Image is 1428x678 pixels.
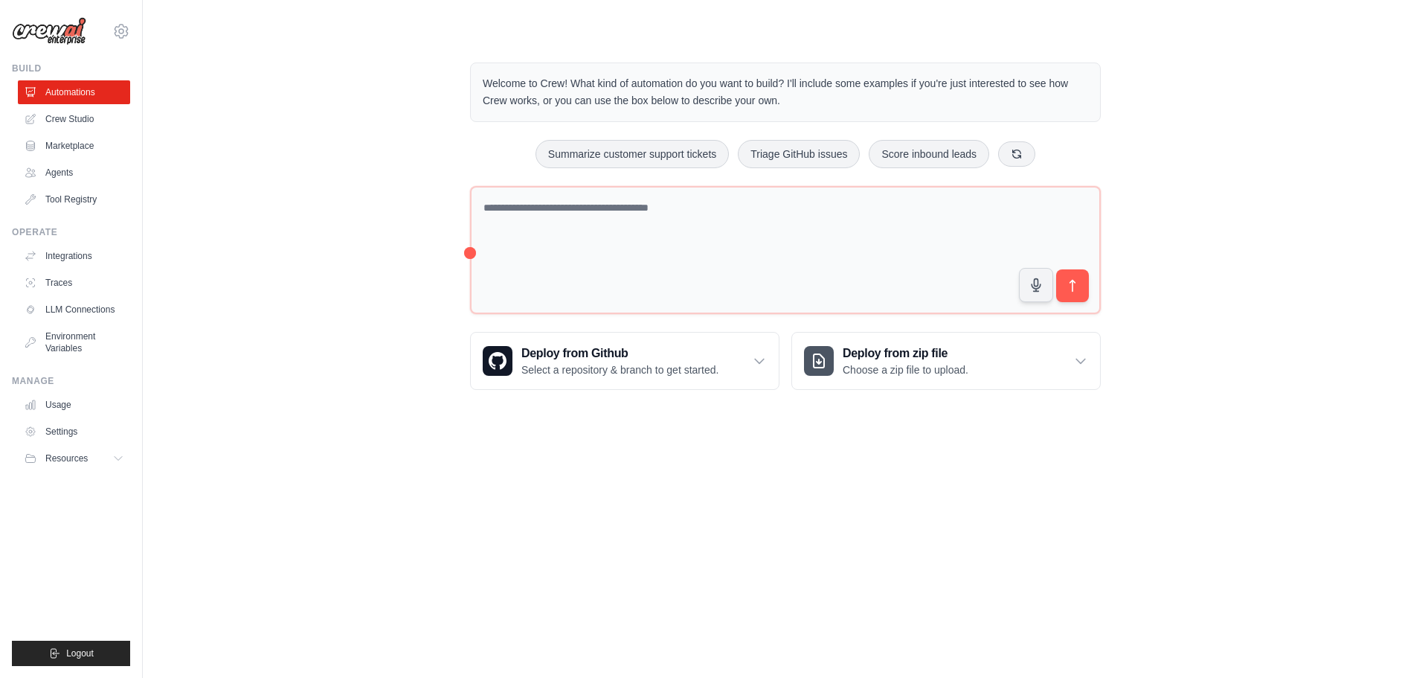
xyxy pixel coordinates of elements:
a: Traces [18,271,130,295]
button: Resources [18,447,130,470]
div: Build [12,63,130,74]
h3: Deploy from Github [521,345,718,362]
a: Tool Registry [18,188,130,211]
h3: Deploy from zip file [843,345,968,362]
div: Operate [12,226,130,238]
button: Triage GitHub issues [738,140,860,168]
span: Resources [45,452,88,464]
a: Automations [18,80,130,104]
span: Logout [66,647,94,659]
a: Environment Variables [18,324,130,360]
p: Welcome to Crew! What kind of automation do you want to build? I'll include some examples if you'... [483,75,1088,109]
a: Marketplace [18,134,130,158]
p: Choose a zip file to upload. [843,362,968,377]
button: Summarize customer support tickets [535,140,729,168]
button: Score inbound leads [869,140,989,168]
img: Logo [12,17,86,45]
a: Settings [18,420,130,444]
p: Select a repository & branch to get started. [521,362,718,377]
a: Usage [18,393,130,417]
div: Manage [12,375,130,387]
a: LLM Connections [18,298,130,322]
a: Agents [18,161,130,185]
button: Logout [12,641,130,666]
a: Crew Studio [18,107,130,131]
a: Integrations [18,244,130,268]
